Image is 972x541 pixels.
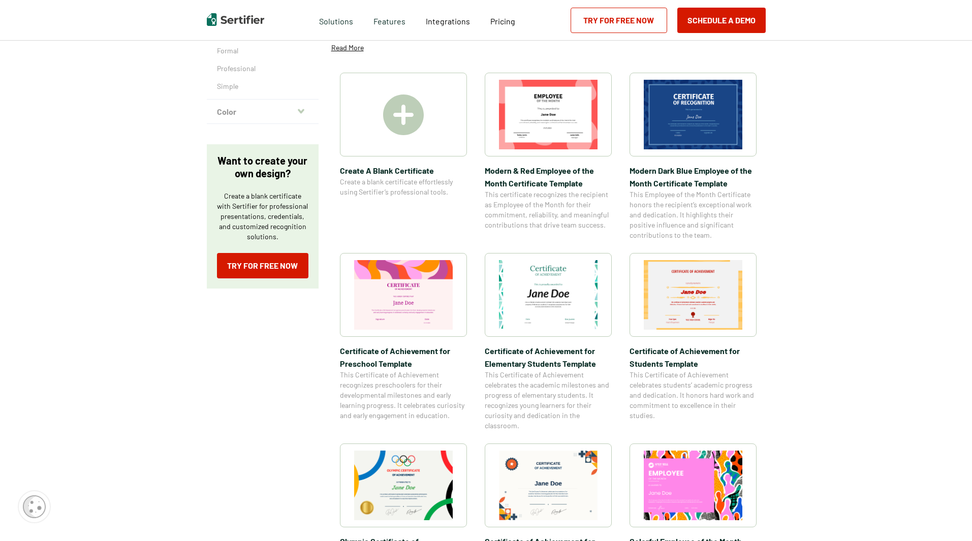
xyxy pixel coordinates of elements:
div: Style [207,28,319,100]
a: Try for Free Now [571,8,667,33]
a: Modern Dark Blue Employee of the Month Certificate TemplateModern Dark Blue Employee of the Month... [630,73,757,240]
p: Want to create your own design? [217,154,308,180]
img: Create A Blank Certificate [383,94,424,135]
img: Certificate of Achievement for Students Template [644,260,742,330]
span: This Certificate of Achievement celebrates the academic milestones and progress of elementary stu... [485,370,612,431]
span: This Certificate of Achievement celebrates students’ academic progress and dedication. It honors ... [630,370,757,421]
a: Integrations [426,14,470,26]
img: Olympic Certificate of Appreciation​ Template [354,451,453,520]
img: Sertifier | Digital Credentialing Platform [207,13,264,26]
span: Certificate of Achievement for Elementary Students Template [485,344,612,370]
a: Certificate of Achievement for Preschool TemplateCertificate of Achievement for Preschool Templat... [340,253,467,431]
a: Simple [217,81,308,91]
p: Read More [331,43,364,53]
img: Modern & Red Employee of the Month Certificate Template [499,80,598,149]
span: Modern Dark Blue Employee of the Month Certificate Template [630,164,757,189]
a: Certificate of Achievement for Elementary Students TemplateCertificate of Achievement for Element... [485,253,612,431]
span: This certificate recognizes the recipient as Employee of the Month for their commitment, reliabil... [485,189,612,230]
span: Certificate of Achievement for Preschool Template [340,344,467,370]
img: Cookie Popup Icon [23,495,46,518]
span: Modern & Red Employee of the Month Certificate Template [485,164,612,189]
p: Create a blank certificate with Sertifier for professional presentations, credentials, and custom... [217,191,308,242]
span: Certificate of Achievement for Students Template [630,344,757,370]
a: Modern & Red Employee of the Month Certificate TemplateModern & Red Employee of the Month Certifi... [485,73,612,240]
img: Colorful Employee of the Month Certificate Template [644,451,742,520]
a: Certificate of Achievement for Students TemplateCertificate of Achievement for Students TemplateT... [630,253,757,431]
span: This Employee of the Month Certificate honors the recipient’s exceptional work and dedication. It... [630,189,757,240]
span: Pricing [490,16,515,26]
a: Try for Free Now [217,253,308,278]
a: Pricing [490,14,515,26]
img: Certificate of Achievement for Preschool Template [354,260,453,330]
iframe: Chat Widget [921,492,972,541]
img: Certificate of Achievement for Elementary Students Template [499,260,598,330]
a: Professional [217,63,308,74]
img: Modern Dark Blue Employee of the Month Certificate Template [644,80,742,149]
button: Color [207,100,319,124]
a: Formal [217,46,308,56]
button: Schedule a Demo [677,8,766,33]
span: Solutions [319,14,353,26]
span: Features [373,14,405,26]
span: Integrations [426,16,470,26]
span: Create A Blank Certificate [340,164,467,177]
img: Certificate of Achievement for Graduation [499,451,598,520]
span: Create a blank certificate effortlessly using Sertifier’s professional tools. [340,177,467,197]
span: This Certificate of Achievement recognizes preschoolers for their developmental milestones and ea... [340,370,467,421]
